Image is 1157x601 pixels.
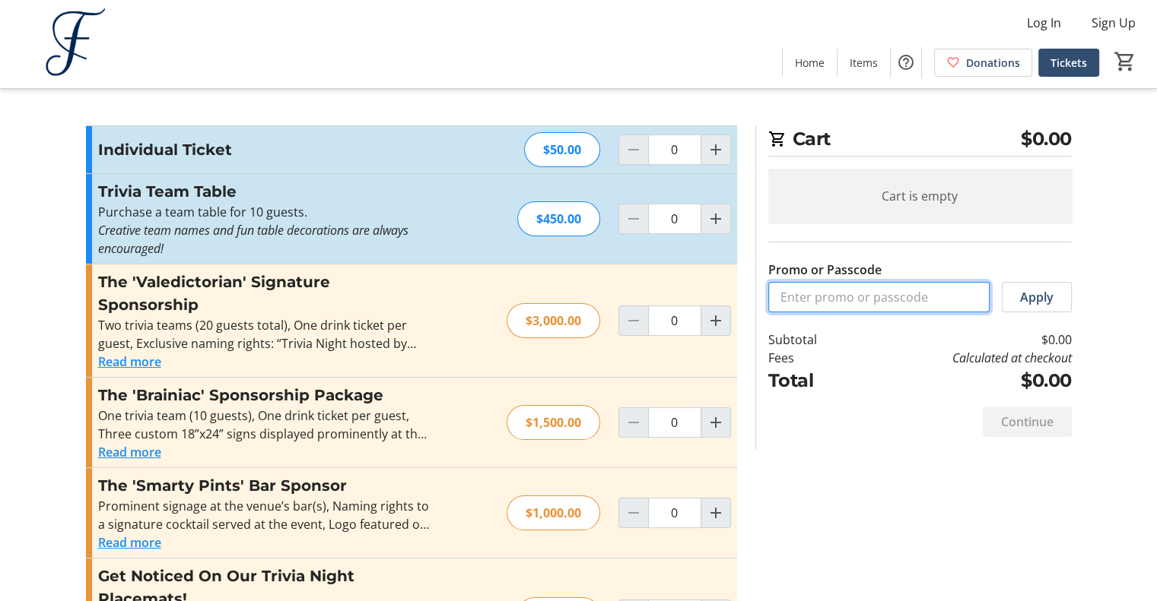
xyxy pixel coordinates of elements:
[850,55,878,71] span: Items
[768,261,882,279] label: Promo or Passcode
[701,135,730,164] button: Increment by one
[701,408,730,437] button: Increment by one
[768,331,857,349] td: Subtotal
[856,349,1071,367] td: Calculated at checkout
[98,180,431,203] h3: Trivia Team Table
[1027,14,1061,32] span: Log In
[98,406,431,443] div: One trivia team (10 guests), One drink ticket per guest, Three custom 18”x24” signs displayed pro...
[98,353,161,371] button: Read more
[1051,55,1087,71] span: Tickets
[768,125,1072,157] h2: Cart
[701,204,730,233] button: Increment by one
[9,6,145,82] img: Fontbonne, The Early College of Boston's Logo
[1079,11,1148,35] button: Sign Up
[768,367,857,394] td: Total
[701,498,730,527] button: Increment by one
[98,270,431,316] h3: The 'Valedictorian' Signature Sponsorship
[701,306,730,335] button: Increment by one
[891,47,921,77] button: Help
[768,282,990,312] input: Enter promo or passcode
[648,204,701,234] input: Trivia Team Table Quantity
[1111,48,1139,75] button: Cart
[98,474,431,497] h3: The 'Smarty Pints' Bar Sponsor
[507,303,600,338] div: $3,000.00
[783,49,837,77] a: Home
[1015,11,1073,35] button: Log In
[1002,282,1072,312] button: Apply
[98,316,431,353] div: Two trivia teams (20 guests total), One drink ticket per guest, Exclusive naming rights: “Trivia ...
[768,169,1072,223] div: Cart is empty
[98,384,431,406] h3: The 'Brainiac' Sponsorship Package
[856,331,1071,349] td: $0.00
[934,49,1032,77] a: Donations
[1021,125,1072,153] span: $0.00
[966,55,1020,71] span: Donations
[507,405,600,440] div: $1,500.00
[1020,288,1054,306] span: Apply
[98,497,431,533] div: Prominent signage at the venue’s bar(s), Naming rights to a signature cocktail served at the even...
[648,305,701,336] input: The 'Valedictorian' Signature Sponsorship Quantity
[517,201,600,236] div: $450.00
[856,367,1071,394] td: $0.00
[98,203,431,221] p: Purchase a team table for 10 guests.
[98,222,408,257] em: Creative team names and fun table decorations are always encouraged!
[98,443,161,461] button: Read more
[1092,14,1136,32] span: Sign Up
[507,495,600,530] div: $1,000.00
[648,407,701,438] input: The 'Brainiac' Sponsorship Package Quantity
[795,55,825,71] span: Home
[98,533,161,552] button: Read more
[648,134,701,165] input: Individual Ticket Quantity
[524,132,600,167] div: $50.00
[98,138,431,161] h3: Individual Ticket
[1038,49,1099,77] a: Tickets
[768,349,857,367] td: Fees
[648,498,701,528] input: The 'Smarty Pints' Bar Sponsor Quantity
[838,49,890,77] a: Items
